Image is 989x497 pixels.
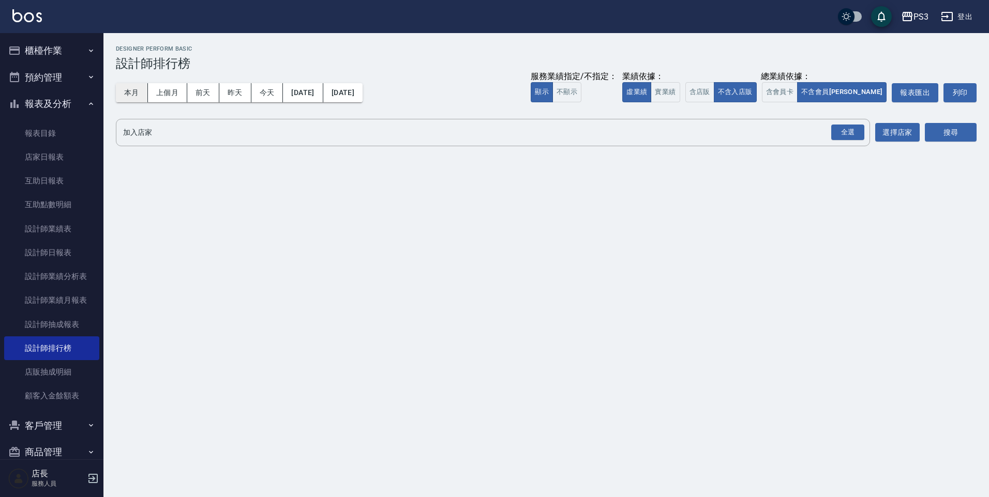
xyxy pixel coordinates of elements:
[4,241,99,265] a: 設計師日報表
[4,90,99,117] button: 報表及分析
[651,82,680,102] button: 實業績
[913,10,928,23] div: PS3
[219,83,251,102] button: 昨天
[531,82,553,102] button: 顯示
[116,45,977,52] h2: Designer Perform Basic
[4,288,99,312] a: 設計師業績月報表
[892,83,938,102] button: 報表匯出
[8,468,29,489] img: Person
[762,82,798,102] button: 含會員卡
[4,360,99,384] a: 店販抽成明細
[116,83,148,102] button: 本月
[552,82,581,102] button: 不顯示
[4,37,99,64] button: 櫃檯作業
[4,64,99,91] button: 預約管理
[32,479,84,488] p: 服務人員
[829,122,866,143] button: Open
[897,6,933,27] button: PS3
[875,123,920,142] button: 選擇店家
[4,265,99,288] a: 設計師業績分析表
[116,56,977,71] h3: 設計師排行榜
[943,83,977,102] button: 列印
[622,82,651,102] button: 虛業績
[4,313,99,336] a: 設計師抽成報表
[925,123,977,142] button: 搜尋
[831,125,864,141] div: 全選
[12,9,42,22] img: Logo
[622,71,680,82] div: 業績依據：
[187,83,219,102] button: 前天
[251,83,283,102] button: 今天
[685,71,887,82] div: 總業績依據：
[4,193,99,216] a: 互助點數明細
[937,7,977,26] button: 登出
[4,217,99,241] a: 設計師業績表
[4,336,99,360] a: 設計師排行榜
[531,71,617,82] div: 服務業績指定/不指定：
[32,469,84,479] h5: 店長
[685,82,714,102] button: 含店販
[4,145,99,169] a: 店家日報表
[283,83,323,102] button: [DATE]
[4,121,99,145] a: 報表目錄
[323,83,363,102] button: [DATE]
[797,82,887,102] button: 不含會員[PERSON_NAME]
[4,412,99,439] button: 客戶管理
[148,83,187,102] button: 上個月
[121,123,850,142] input: 店家名稱
[871,6,892,27] button: save
[714,82,757,102] button: 不含入店販
[4,169,99,193] a: 互助日報表
[4,384,99,408] a: 顧客入金餘額表
[4,439,99,465] button: 商品管理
